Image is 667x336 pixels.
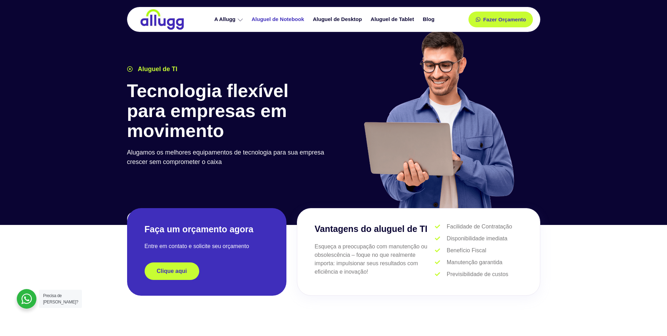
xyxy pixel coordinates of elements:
a: Fazer Orçamento [468,12,533,27]
a: Blog [419,13,439,26]
a: A Allugg [211,13,248,26]
span: Fazer Orçamento [483,17,526,22]
iframe: Chat Widget [541,246,667,336]
a: Aluguel de Tablet [367,13,419,26]
span: Manutenção garantida [445,258,502,267]
span: Benefício Fiscal [445,246,486,255]
span: Aluguel de TI [136,64,178,74]
h3: Vantagens do aluguel de TI [315,222,435,236]
span: Facilidade de Contratação [445,222,512,231]
a: Aluguel de Desktop [310,13,367,26]
span: Disponibilidade imediata [445,234,507,243]
p: Esqueça a preocupação com manutenção ou obsolescência – foque no que realmente importa: impulsion... [315,242,435,276]
h1: Tecnologia flexível para empresas em movimento [127,81,330,141]
span: Clique aqui [157,268,187,274]
div: Widget de chat [541,246,667,336]
h2: Faça um orçamento agora [145,224,269,235]
p: Alugamos os melhores equipamentos de tecnologia para sua empresa crescer sem comprometer o caixa [127,148,330,167]
a: Clique aqui [145,262,199,280]
p: Entre em contato e solicite seu orçamento [145,242,269,251]
img: locação de TI é Allugg [139,9,185,30]
span: Precisa de [PERSON_NAME]? [43,293,78,304]
span: Previsibilidade de custos [445,270,508,279]
a: Aluguel de Notebook [248,13,310,26]
img: aluguel de ti para startups [361,29,516,208]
